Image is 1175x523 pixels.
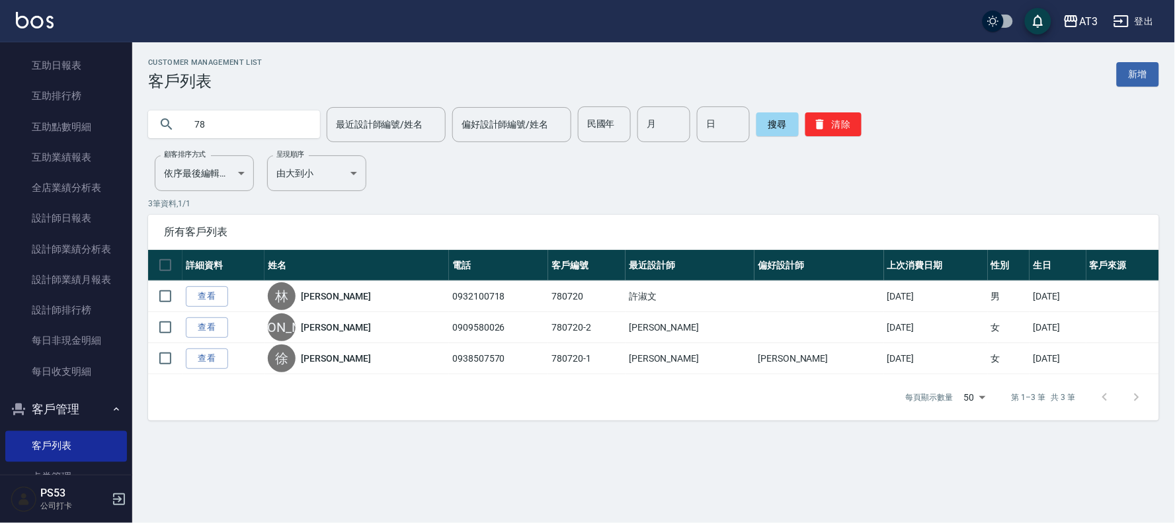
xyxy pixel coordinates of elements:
[884,281,988,312] td: [DATE]
[155,155,254,191] div: 依序最後編輯時間
[754,343,883,374] td: [PERSON_NAME]
[988,343,1030,374] td: 女
[268,313,296,341] div: [PERSON_NAME]
[1025,8,1051,34] button: save
[40,487,108,500] h5: PS53
[548,250,626,281] th: 客戶編號
[988,312,1030,343] td: 女
[182,250,264,281] th: 詳細資料
[988,281,1030,312] td: 男
[301,290,371,303] a: [PERSON_NAME]
[988,250,1030,281] th: 性別
[1012,391,1076,403] p: 第 1–3 筆 共 3 筆
[5,295,127,325] a: 設計師排行榜
[5,356,127,387] a: 每日收支明細
[906,391,953,403] p: 每頁顯示數量
[5,325,127,356] a: 每日非現金明細
[268,344,296,372] div: 徐
[756,112,799,136] button: 搜尋
[1030,281,1086,312] td: [DATE]
[5,203,127,233] a: 設計師日報表
[5,264,127,295] a: 設計師業績月報表
[164,225,1143,239] span: 所有客戶列表
[754,250,883,281] th: 偏好設計師
[5,173,127,203] a: 全店業績分析表
[5,234,127,264] a: 設計師業績分析表
[548,343,626,374] td: 780720-1
[548,281,626,312] td: 780720
[805,112,862,136] button: 清除
[1030,250,1086,281] th: 生日
[1117,62,1159,87] a: 新增
[11,486,37,512] img: Person
[16,12,54,28] img: Logo
[148,58,263,67] h2: Customer Management List
[40,500,108,512] p: 公司打卡
[5,50,127,81] a: 互助日報表
[626,312,754,343] td: [PERSON_NAME]
[186,317,228,338] a: 查看
[5,462,127,493] a: 卡券管理
[5,392,127,426] button: 客戶管理
[301,352,371,365] a: [PERSON_NAME]
[626,250,754,281] th: 最近設計師
[626,281,754,312] td: 許淑文
[1086,250,1159,281] th: 客戶來源
[186,348,228,369] a: 查看
[276,149,304,159] label: 呈現順序
[5,431,127,462] a: 客戶列表
[5,142,127,173] a: 互助業績報表
[5,112,127,142] a: 互助點數明細
[267,155,366,191] div: 由大到小
[1030,343,1086,374] td: [DATE]
[186,286,228,307] a: 查看
[884,250,988,281] th: 上次消費日期
[164,149,206,159] label: 顧客排序方式
[626,343,754,374] td: [PERSON_NAME]
[148,198,1159,210] p: 3 筆資料, 1 / 1
[268,282,296,310] div: 林
[185,106,309,142] input: 搜尋關鍵字
[264,250,449,281] th: 姓名
[1058,8,1103,35] button: AT3
[5,81,127,111] a: 互助排行榜
[449,343,548,374] td: 0938507570
[148,72,263,91] h3: 客戶列表
[1030,312,1086,343] td: [DATE]
[449,250,548,281] th: 電話
[449,281,548,312] td: 0932100718
[884,312,988,343] td: [DATE]
[884,343,988,374] td: [DATE]
[1108,9,1159,34] button: 登出
[959,380,991,415] div: 50
[301,321,371,334] a: [PERSON_NAME]
[1079,13,1098,30] div: AT3
[449,312,548,343] td: 0909580026
[548,312,626,343] td: 780720-2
